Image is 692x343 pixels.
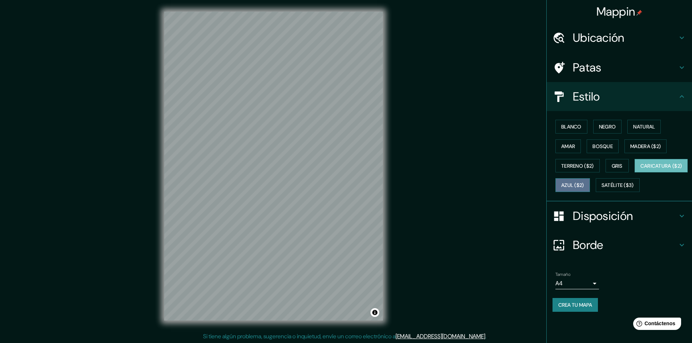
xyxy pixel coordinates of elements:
font: Amar [561,143,575,150]
font: Estilo [573,89,600,104]
font: Crea tu mapa [558,302,592,308]
font: Terreno ($2) [561,163,594,169]
button: Blanco [555,120,587,134]
font: . [485,332,486,340]
font: Madera ($2) [630,143,661,150]
font: Azul ($2) [561,182,584,189]
canvas: Mapa [164,12,383,320]
font: Si tiene algún problema, sugerencia o inquietud, envíe un correo electrónico a [203,332,396,340]
font: Blanco [561,123,582,130]
font: . [487,332,489,340]
button: Bosque [587,139,619,153]
button: Negro [593,120,622,134]
button: Crea tu mapa [553,298,598,312]
font: Borde [573,237,603,253]
div: Ubicación [547,23,692,52]
div: Disposición [547,201,692,230]
font: Patas [573,60,602,75]
font: Tamaño [555,271,570,277]
font: . [486,332,487,340]
button: Madera ($2) [624,139,667,153]
img: pin-icon.png [636,10,642,16]
div: A4 [555,278,599,289]
div: Estilo [547,82,692,111]
div: Patas [547,53,692,82]
font: Gris [612,163,623,169]
div: Borde [547,230,692,260]
button: Caricatura ($2) [635,159,688,173]
iframe: Lanzador de widgets de ayuda [627,315,684,335]
font: Caricatura ($2) [640,163,682,169]
font: Natural [633,123,655,130]
font: Ubicación [573,30,624,45]
font: Satélite ($3) [602,182,634,189]
a: [EMAIL_ADDRESS][DOMAIN_NAME] [396,332,485,340]
font: Disposición [573,208,633,224]
button: Amar [555,139,581,153]
font: Mappin [596,4,635,19]
button: Gris [606,159,629,173]
button: Terreno ($2) [555,159,600,173]
button: Azul ($2) [555,178,590,192]
button: Natural [627,120,661,134]
button: Satélite ($3) [596,178,640,192]
font: Bosque [592,143,613,150]
font: A4 [555,279,563,287]
button: Activar o desactivar atribución [371,308,379,317]
font: Negro [599,123,616,130]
